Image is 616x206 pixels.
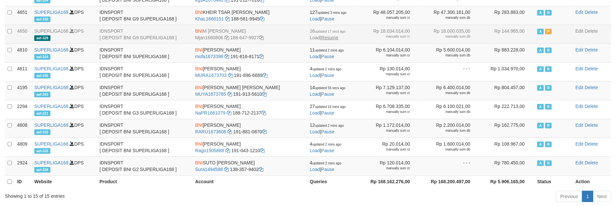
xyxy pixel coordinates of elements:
[192,81,307,100] td: [PERSON_NAME] [PERSON_NAME] 191-913-5610
[310,141,341,153] span: |
[195,66,203,71] span: BNI
[480,138,535,156] td: Rp 108.967,00
[310,10,346,21] span: |
[545,10,552,16] span: Running
[317,11,346,15] span: updated 3 mins ago
[537,104,544,110] span: Active
[310,91,320,97] a: Load
[97,156,192,175] td: IDNSPORT [ DEPOSIT BNI G2 SUPERLIGA168 ]
[34,104,69,109] a: SUPERLIGA168
[261,110,266,116] a: Copy 1887122137 to clipboard
[310,47,344,52] span: 11
[575,122,583,128] a: Edit
[480,81,535,100] td: Rp 804.457,00
[585,47,598,52] a: Delete
[575,47,583,52] a: Edit
[307,175,360,188] th: Queries
[420,81,480,100] td: Rp 6.400.014,00
[32,138,97,156] td: DPS
[97,175,192,188] th: Product
[362,72,410,77] div: manually sum cr
[192,6,307,25] td: KHEIR TSAR [PERSON_NAME] 188-581-9945
[310,122,344,128] span: 12
[575,141,583,147] a: Edit
[15,6,32,25] td: 4651
[34,129,50,135] span: aaf-332
[34,28,69,34] a: SUPERLIGA168
[224,35,229,40] a: Copy Mjan1660806 to clipboard
[315,49,344,52] span: updated 2 mins ago
[480,6,535,25] td: Rp 283.883,00
[192,119,307,138] td: [PERSON_NAME] 191-881-0870
[15,138,32,156] td: 4809
[34,54,50,60] span: aaf-334
[192,156,307,175] td: SUTO [PERSON_NAME] 138-357-9402
[362,16,410,20] div: manually sum cr
[312,143,341,146] span: updated 2 mins ago
[34,66,69,71] a: SUPERLIGA168
[227,110,231,116] a: Copy NaPR1661079 to clipboard
[195,160,203,165] span: BNI
[315,105,346,109] span: updated 16 mins ago
[420,100,480,119] td: Rp 6.100.021,00
[360,81,420,100] td: Rp 7.129.137,00
[34,17,50,22] span: aaf-330
[480,62,535,81] td: Rp 1.034.970,00
[310,160,341,165] span: 4
[15,100,32,119] td: 2294
[5,190,252,199] div: Showing 1 to 15 of 15 entries
[362,34,410,39] div: manually sum cr
[480,175,535,188] th: Rp 5.906.165,00
[420,62,480,81] td: - - -
[192,175,307,188] th: Account
[360,6,420,25] td: Rp 48.057.205,00
[480,25,535,44] td: Rp 144.965,00
[310,16,320,21] a: Load
[310,104,346,116] span: |
[34,10,69,15] a: SUPERLIGA168
[192,62,307,81] td: [PERSON_NAME] 191-896-6689
[545,66,552,72] span: Running
[260,148,265,153] a: Copy 1910431210 to clipboard
[310,167,320,172] a: Load
[97,62,192,81] td: IDNSPORT [ DEPOSIT BNI SUPERLIGA168 ]
[362,128,410,133] div: manually sum cr
[321,16,335,21] a: Pause
[321,73,335,78] a: Pause
[310,141,341,147] span: 4
[360,100,420,119] td: Rp 6.708.335,00
[227,129,232,134] a: Copy RARU1673608 to clipboard
[310,85,345,90] span: 14
[310,47,344,59] span: |
[310,122,344,134] span: |
[263,73,267,78] a: Copy 1918966689 to clipboard
[582,191,593,202] a: 1
[195,141,203,147] span: BNI
[195,122,203,128] span: BNI
[321,129,335,134] a: Pause
[585,28,598,34] a: Delete
[262,129,267,134] a: Copy 1918810870 to clipboard
[310,54,320,59] a: Load
[585,85,598,90] a: Delete
[192,100,307,119] td: [PERSON_NAME] 188-712-2137
[537,48,544,53] span: Active
[34,85,69,90] a: SUPERLIGA168
[310,10,346,15] span: 127
[575,104,583,109] a: Edit
[537,66,544,72] span: Active
[360,119,420,138] td: Rp 1.172.014,00
[535,175,573,188] th: Status
[15,25,32,44] td: 4650
[34,167,50,173] span: aaf-328
[15,44,32,62] td: 4810
[195,129,226,134] a: RARU1673608
[585,66,598,71] a: Delete
[310,104,346,109] span: 27
[97,119,192,138] td: IDNSPORT [ DEPOSIT BNI SUPERLIGA168 ]
[362,91,410,95] div: manually sum cr
[575,160,583,165] a: Edit
[315,124,344,127] span: updated 2 mins ago
[97,100,192,119] td: IDNSPORT [ DEPOSIT BNI G3 SUPERLIGA168 ]
[310,160,341,172] span: |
